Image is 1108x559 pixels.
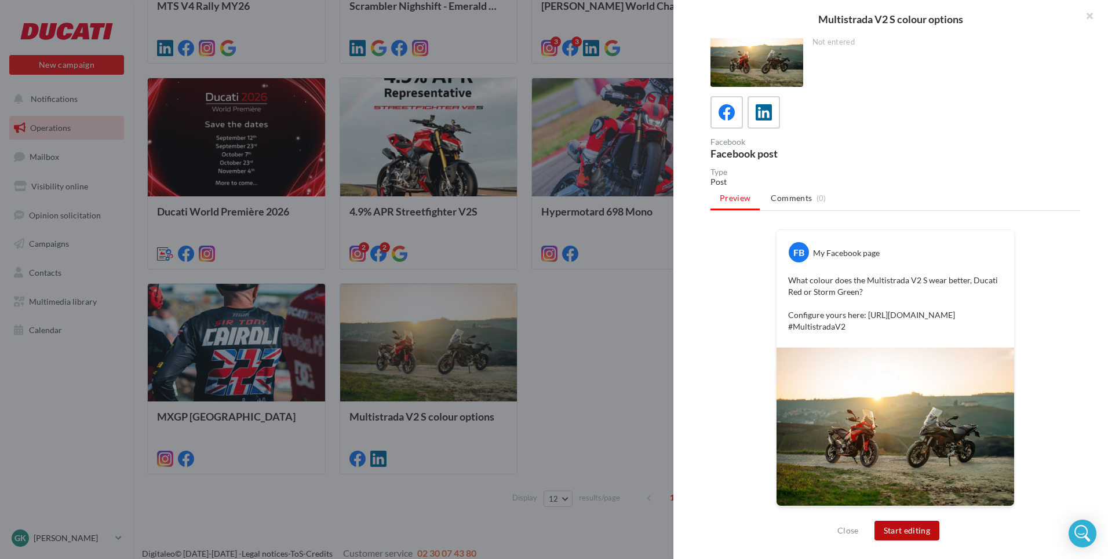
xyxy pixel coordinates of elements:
div: Open Intercom Messenger [1069,520,1096,547]
div: Post [710,176,1080,188]
button: Start editing [874,521,940,540]
button: Close [833,524,863,538]
div: Multistrada V2 S colour options [692,14,1089,24]
div: Facebook post [710,148,891,159]
span: Comments [771,192,812,204]
div: My Facebook page [813,247,880,259]
span: (0) [817,193,826,203]
p: What colour does the Multistrada V2 S wear better, Ducati Red or Storm Green? Configure yours her... [788,275,1003,333]
div: FB [789,242,809,262]
div: Non-contractual preview [776,506,1015,521]
div: Facebook [710,138,891,146]
div: Type [710,168,1080,176]
div: Not entered [812,37,1071,48]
